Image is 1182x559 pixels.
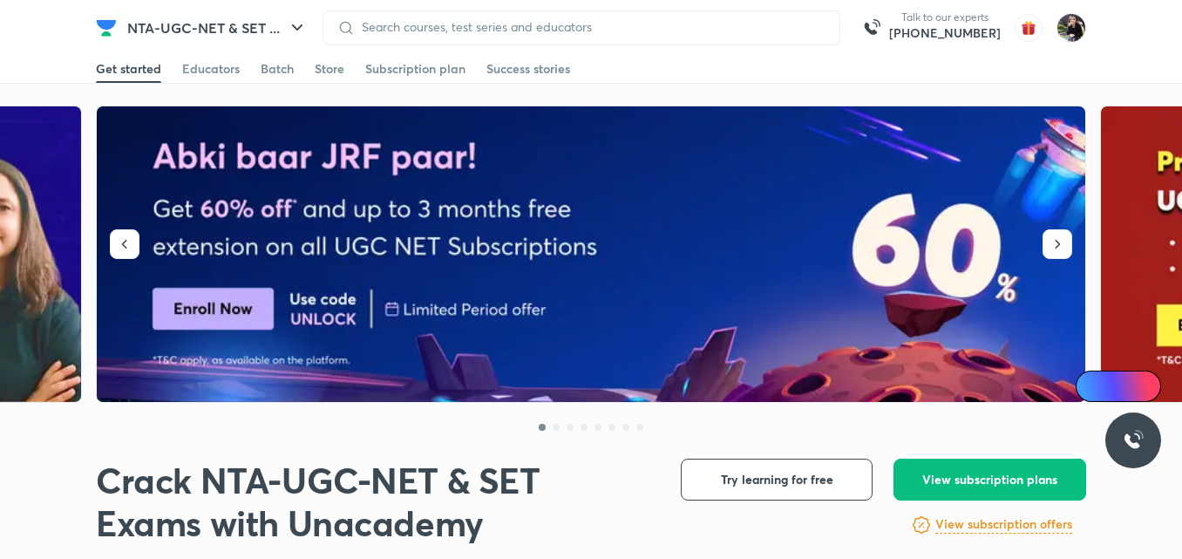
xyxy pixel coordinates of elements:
div: Get started [96,60,161,78]
h1: Crack NTA-UGC-NET & SET Exams with Unacademy [96,459,653,544]
img: avatar [1015,14,1043,42]
button: Try learning for free [681,459,873,501]
p: Talk to our experts [889,10,1001,24]
a: [PHONE_NUMBER] [889,24,1001,42]
a: View subscription offers [935,515,1072,535]
div: Educators [182,60,240,78]
a: Educators [182,55,240,83]
h6: View subscription offers [935,515,1072,534]
a: Ai Doubts [1076,371,1161,402]
button: View subscription plans [893,459,1086,501]
a: Batch [261,55,294,83]
img: call-us [854,10,889,45]
div: Success stories [486,60,570,78]
span: Try learning for free [721,471,833,488]
img: prerna kapoor [1056,13,1086,43]
span: View subscription plans [922,471,1057,488]
button: NTA-UGC-NET & SET ... [117,10,318,45]
a: Get started [96,55,161,83]
div: Subscription plan [365,60,465,78]
a: Success stories [486,55,570,83]
div: Batch [261,60,294,78]
img: Icon [1086,379,1100,393]
img: Company Logo [96,17,117,38]
a: Store [315,55,344,83]
a: Subscription plan [365,55,465,83]
div: Store [315,60,344,78]
span: Ai Doubts [1104,379,1151,393]
img: ttu [1123,430,1144,451]
input: Search courses, test series and educators [355,20,825,34]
